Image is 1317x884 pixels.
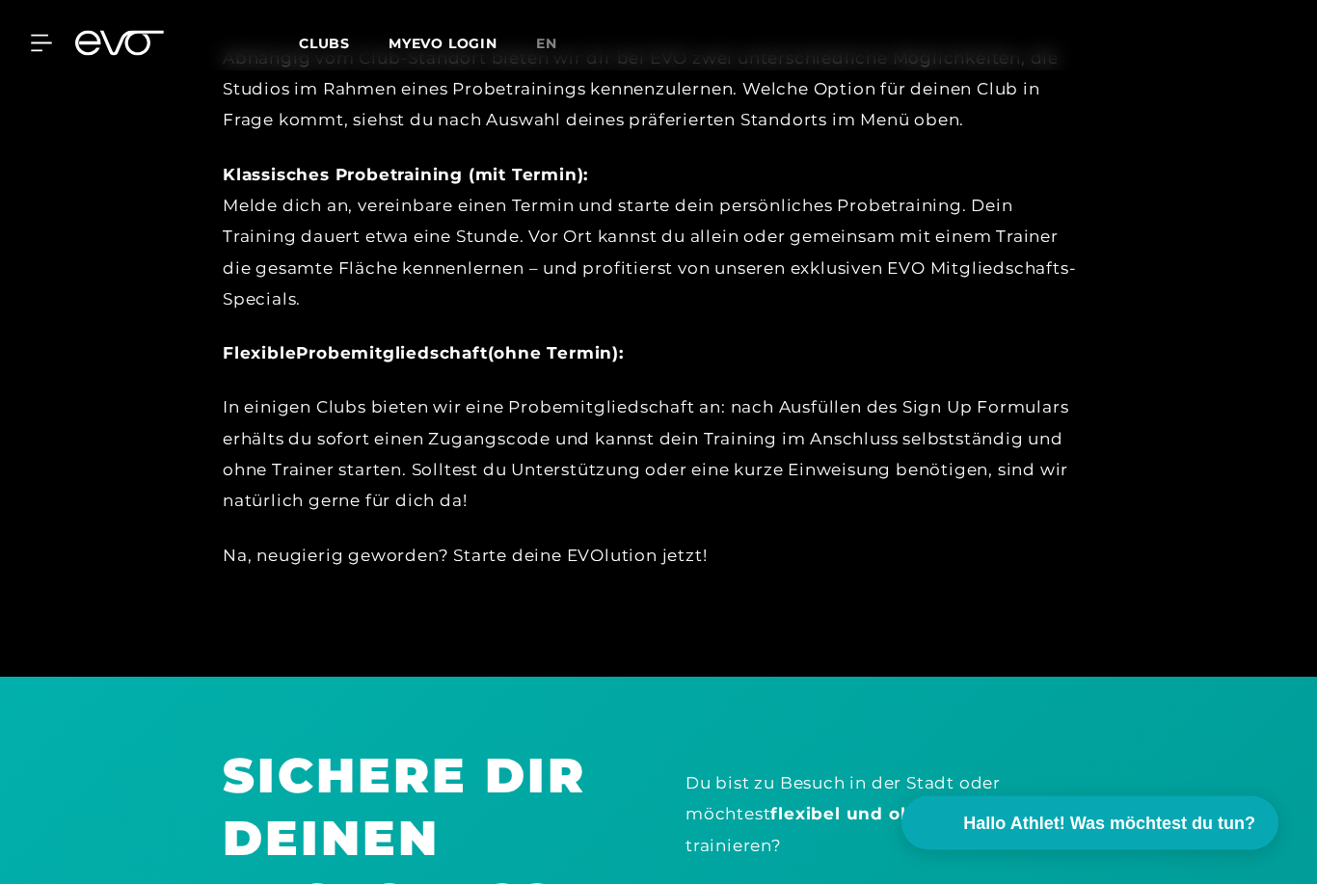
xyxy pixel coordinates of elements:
span: Hallo Athlet! Was möchtest du tun? [963,811,1255,837]
strong: Probemitgliedschaft [296,344,487,363]
a: Clubs [299,34,389,52]
strong: Flexible [223,344,296,363]
div: Abhängig vom Club-Standort bieten wir dir bei EVO zwei unterschiedliche Möglichkeiten, die Studio... [223,43,1090,137]
button: Hallo Athlet! Was möchtest du tun? [901,796,1278,850]
strong: (ohne Termin): [488,344,624,363]
a: MYEVO LOGIN [389,35,497,52]
div: Na, neugierig geworden? Starte deine EVOlution jetzt! [223,541,1090,572]
strong: Klassisches Probetraining (mit Termin): [223,166,588,185]
div: In einigen Clubs bieten wir eine Probemitgliedschaft an: nach Ausfüllen des Sign Up Formulars erh... [223,392,1090,517]
span: Clubs [299,35,350,52]
div: Du bist zu Besuch in der Stadt oder möchtest einmalig trainieren? [685,768,1094,862]
a: en [536,33,580,55]
div: Melde dich an, vereinbare einen Termin und starte dein persönliches Probetraining. Dein Training ... [223,160,1090,315]
strong: flexibel und ohne Termin [770,805,1007,824]
span: en [536,35,557,52]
